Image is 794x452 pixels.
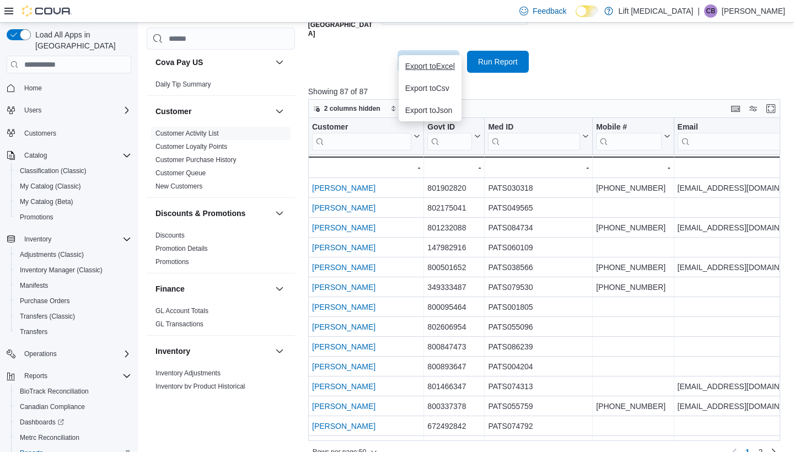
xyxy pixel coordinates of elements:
[427,221,481,234] div: 801232088
[20,402,85,411] span: Canadian Compliance
[488,419,589,433] div: PATS074792
[15,325,131,338] span: Transfers
[324,104,380,113] span: 2 columns hidden
[398,50,459,72] button: Export
[24,106,41,115] span: Users
[15,294,131,308] span: Purchase Orders
[15,310,131,323] span: Transfers (Classic)
[155,245,208,252] a: Promotion Details
[15,416,68,429] a: Dashboards
[2,346,136,362] button: Operations
[155,106,271,117] button: Customer
[596,221,670,234] div: [PHONE_NUMBER]
[427,261,481,274] div: 800501652
[2,232,136,247] button: Inventory
[11,262,136,278] button: Inventory Manager (Classic)
[312,184,375,192] a: [PERSON_NAME]
[11,194,136,209] button: My Catalog (Beta)
[312,122,411,133] div: Customer
[147,127,295,197] div: Customer
[20,347,61,360] button: Operations
[15,263,107,277] a: Inventory Manager (Classic)
[15,180,85,193] a: My Catalog (Classic)
[488,122,580,133] div: Med ID
[15,325,52,338] a: Transfers
[488,122,580,150] div: Med ID
[20,250,84,259] span: Adjustments (Classic)
[488,161,589,174] div: -
[312,422,375,431] a: [PERSON_NAME]
[273,345,286,358] button: Inventory
[155,307,208,315] a: GL Account Totals
[488,360,589,373] div: PATS004204
[312,243,375,252] a: [PERSON_NAME]
[20,266,103,275] span: Inventory Manager (Classic)
[155,182,202,190] a: New Customers
[20,369,52,383] button: Reports
[20,369,131,383] span: Reports
[488,380,589,393] div: PATS074313
[596,400,670,413] div: [PHONE_NUMBER]
[20,126,131,139] span: Customers
[20,81,131,95] span: Home
[399,77,462,99] button: Export toCsv
[576,17,576,18] span: Dark Mode
[22,6,72,17] img: Cova
[155,57,271,68] button: Cova Pay US
[24,349,57,358] span: Operations
[20,312,75,321] span: Transfers (Classic)
[596,161,670,174] div: -
[11,399,136,415] button: Canadian Compliance
[15,279,52,292] a: Manifests
[427,161,481,174] div: -
[312,362,375,371] a: [PERSON_NAME]
[405,84,455,93] span: Export to Csv
[764,102,777,115] button: Enter fullscreen
[15,400,89,413] a: Canadian Compliance
[11,278,136,293] button: Manifests
[427,122,481,150] button: Govt ID
[15,164,91,177] a: Classification (Classic)
[20,82,46,95] a: Home
[488,300,589,314] div: PATS001805
[11,179,136,194] button: My Catalog (Classic)
[427,181,481,195] div: 801902820
[2,368,136,384] button: Reports
[15,164,131,177] span: Classification (Classic)
[11,247,136,262] button: Adjustments (Classic)
[24,84,42,93] span: Home
[312,402,375,411] a: [PERSON_NAME]
[147,229,295,273] div: Discounts & Promotions
[20,347,131,360] span: Operations
[312,303,375,311] a: [PERSON_NAME]
[20,233,131,246] span: Inventory
[2,125,136,141] button: Customers
[596,122,661,133] div: Mobile #
[488,221,589,234] div: PATS084734
[155,57,203,68] h3: Cova Pay US
[722,4,785,18] p: [PERSON_NAME]
[273,282,286,295] button: Finance
[488,340,589,353] div: PATS086239
[478,56,518,67] span: Run Report
[15,211,131,224] span: Promotions
[427,201,481,214] div: 802175041
[11,415,136,430] a: Dashboards
[596,122,670,150] button: Mobile #
[155,232,185,239] a: Discounts
[308,86,785,97] p: Showing 87 of 87
[20,297,70,305] span: Purchase Orders
[20,127,61,140] a: Customers
[427,360,481,373] div: 800893647
[155,346,190,357] h3: Inventory
[155,80,211,88] a: Daily Tip Summary
[312,161,420,174] div: -
[155,369,221,377] a: Inventory Adjustments
[147,78,295,95] div: Cova Pay US
[20,213,53,222] span: Promotions
[15,195,78,208] a: My Catalog (Beta)
[15,385,131,398] span: BioTrack Reconciliation
[15,211,58,224] a: Promotions
[405,62,455,71] span: Export to Excel
[155,283,185,294] h3: Finance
